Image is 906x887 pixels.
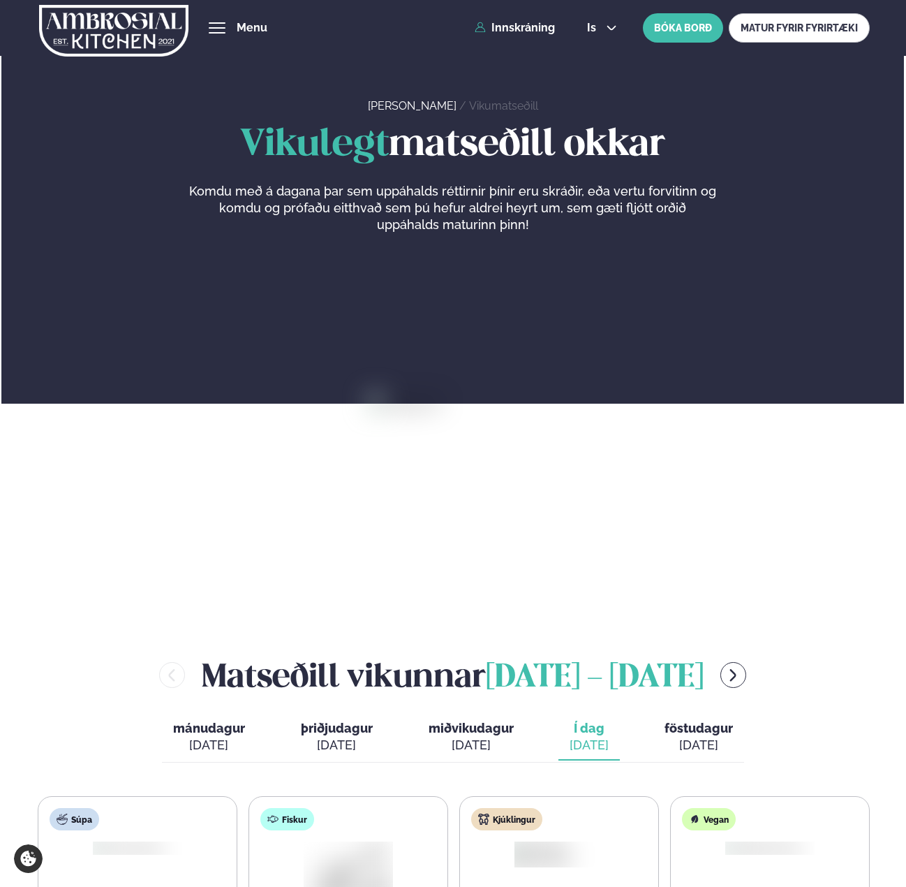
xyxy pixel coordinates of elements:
button: hamburger [209,20,225,36]
img: Vegan.svg [689,814,700,825]
a: [PERSON_NAME] [368,99,456,112]
div: Súpa [50,808,99,830]
span: föstudagur [664,721,733,735]
a: Cookie settings [14,844,43,873]
img: soup.svg [57,814,68,825]
h2: Matseðill vikunnar [202,652,704,698]
span: [DATE] - [DATE] [486,663,704,694]
button: þriðjudagur [DATE] [290,714,384,761]
h1: matseðill okkar [38,125,868,166]
span: / [459,99,469,112]
button: föstudagur [DATE] [653,714,744,761]
div: Fiskur [260,808,314,830]
span: is [587,22,600,34]
div: [DATE] [570,737,609,754]
span: Í dag [570,720,609,737]
button: BÓKA BORÐ [643,13,723,43]
p: Komdu með á dagana þar sem uppáhalds réttirnir þínir eru skráðir, eða vertu forvitinn og komdu og... [189,183,717,233]
img: fish.svg [267,814,279,825]
img: chicken.svg [478,814,489,825]
a: Vikumatseðill [469,99,538,112]
div: [DATE] [664,737,733,754]
div: Vegan [682,808,736,830]
button: menu-btn-right [720,662,746,688]
span: þriðjudagur [301,721,373,735]
div: [DATE] [429,737,514,754]
button: mánudagur [DATE] [162,714,256,761]
button: is [576,22,628,34]
img: logo [39,2,189,59]
button: menu-btn-left [159,662,185,688]
span: miðvikudagur [429,721,514,735]
button: Í dag [DATE] [558,714,620,761]
img: Soup.png [87,840,161,856]
span: mánudagur [173,721,245,735]
span: Vikulegt [240,128,389,163]
div: [DATE] [173,737,245,754]
div: [DATE] [301,737,373,754]
a: Innskráning [475,22,555,34]
div: Kjúklingur [471,808,542,830]
img: Vegan.png [718,840,798,856]
a: MATUR FYRIR FYRIRTÆKI [729,13,870,43]
button: miðvikudagur [DATE] [417,714,525,761]
img: Chicken-thighs.png [505,840,613,870]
